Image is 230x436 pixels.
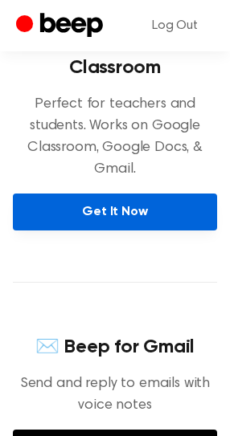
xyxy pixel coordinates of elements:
[16,10,107,42] a: Beep
[13,194,217,230] a: Get It Now
[13,373,217,417] p: Send and reply to emails with voice notes
[136,6,214,45] a: Log Out
[13,94,217,181] p: Perfect for teachers and students. Works on Google Classroom, Google Docs, & Gmail.
[13,334,217,361] h4: ✉️ Beep for Gmail
[13,28,217,81] h4: 🧑🏻‍🏫 Beep for Google Classroom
